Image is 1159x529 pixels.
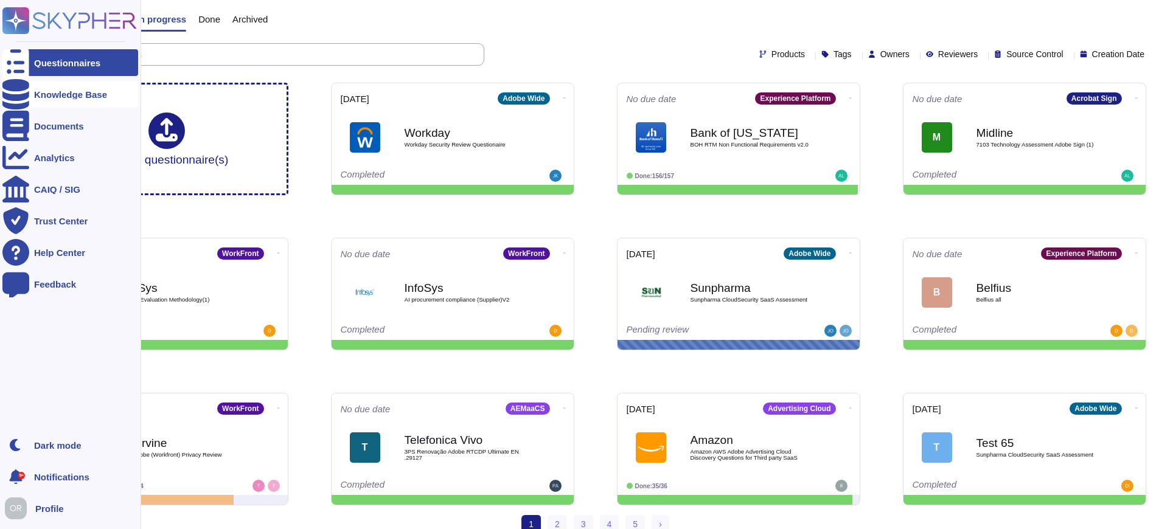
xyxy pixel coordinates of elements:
img: user [1121,480,1133,492]
b: Test 65 [976,437,1098,449]
div: CAIQ / SIG [34,185,80,194]
div: Completed [341,480,490,492]
span: Amazon AWS Adobe Advertising Cloud Discovery Questions for Third party SaaS [691,449,812,460]
div: M [922,122,952,153]
img: user [824,325,837,337]
span: Sunpharma CloudSecurity SaaS Assessment [691,297,812,303]
span: › [659,519,662,529]
span: Products [771,50,805,58]
input: Search by keywords [48,44,484,65]
a: Help Center [2,239,138,266]
span: [DATE] [913,404,941,413]
img: Logo [636,277,666,308]
div: Advertising Cloud [763,403,835,415]
div: Questionnaires [34,58,100,67]
a: Trust Center [2,207,138,234]
img: Logo [350,277,380,308]
a: Knowledge Base [2,81,138,108]
div: Documents [34,122,84,131]
img: user [835,170,847,182]
img: user [835,480,847,492]
div: AEMaaCS [506,403,550,415]
span: No due date [341,404,391,413]
div: Completed [341,325,490,337]
div: T [350,432,380,463]
img: user [549,170,562,182]
div: Adobe Wide [1070,403,1121,415]
div: Upload questionnaire(s) [105,112,229,165]
span: Done: 35/36 [635,483,667,489]
img: user [840,325,852,337]
a: Questionnaires [2,49,138,76]
span: BOH RTM Non Functional Requirements v2.0 [691,142,812,148]
span: To review: 14 [105,483,144,489]
b: Telefonica Vivo [405,434,526,446]
span: Archived [232,15,268,24]
span: Reviewers [938,50,978,58]
span: [DATE] [627,249,655,258]
img: Logo [636,122,666,153]
b: Sunpharma [691,282,812,294]
img: Logo [636,432,666,463]
span: Workday Security Review Questionaire [405,142,526,148]
div: Dark mode [34,441,82,450]
span: [DATE] [341,94,369,103]
b: Bank of [US_STATE] [691,127,812,139]
img: user [263,325,276,337]
span: Notifications [34,472,89,482]
span: Source Control [1006,50,1063,58]
div: Adobe Wide [784,247,835,260]
span: Sunpharma CloudSecurity SaaS Assessment [976,452,1098,458]
b: Midline [976,127,1098,139]
img: user [1126,325,1138,337]
span: Belfius all [976,297,1098,303]
div: Acrobat Sign [1067,92,1122,105]
b: UC Irvine [119,437,240,449]
b: InfoSys [405,282,526,294]
a: CAIQ / SIG [2,176,138,202]
div: Adobe Wide [498,92,549,105]
span: Owners [880,50,910,58]
div: Analytics [34,153,75,162]
div: Help Center [34,248,85,257]
span: No due date [913,249,962,258]
span: Product Evaluation Methodology(1) [119,297,240,303]
b: Workday [405,127,526,139]
span: Done [198,15,220,24]
img: Logo [350,122,380,153]
img: user [252,480,265,492]
div: Experience Platform [755,92,835,105]
img: user [5,497,27,519]
span: No due date [341,249,391,258]
div: Completed [913,325,1062,337]
div: Trust Center [34,216,88,226]
span: 7103 Technology Assessment Adobe Sign (1) [976,142,1098,148]
div: Pending review [627,325,776,337]
b: InfoSys [119,282,240,294]
div: Completed [913,480,1062,492]
div: B [922,277,952,308]
span: In progress [136,15,186,24]
span: No due date [627,94,677,103]
a: Analytics [2,144,138,171]
img: user [268,480,280,492]
b: Amazon [691,434,812,446]
img: user [1110,325,1122,337]
div: Completed [341,170,490,182]
span: Creation Date [1092,50,1144,58]
div: T [922,432,952,463]
span: No due date [913,94,962,103]
span: Tags [834,50,852,58]
img: user [1121,170,1133,182]
span: Profile [35,504,64,513]
div: Completed [913,170,1062,182]
span: Done: 156/157 [635,173,675,179]
div: Experience Platform [1041,247,1121,260]
div: WorkFront [217,247,263,260]
img: user [549,480,562,492]
a: Feedback [2,271,138,297]
div: Knowledge Base [34,90,107,99]
span: AI procurement compliance (Supplier)V2 [405,297,526,303]
span: [DATE] [627,404,655,413]
div: Feedback [34,280,76,289]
